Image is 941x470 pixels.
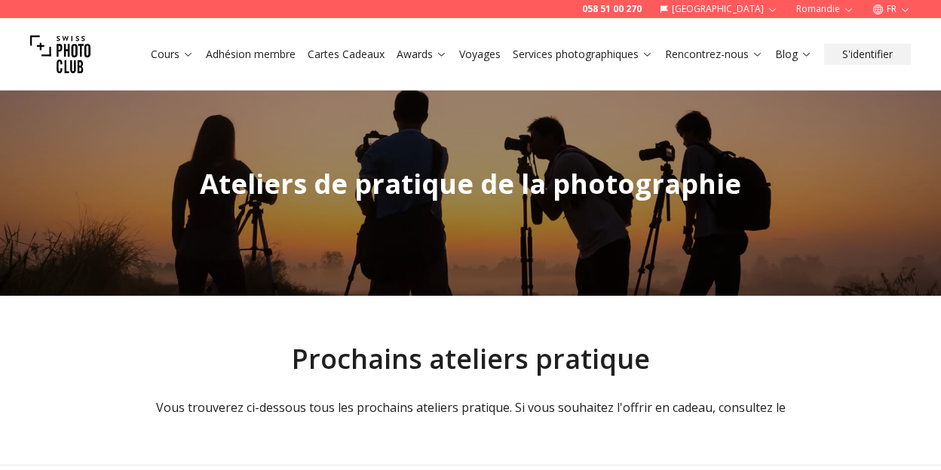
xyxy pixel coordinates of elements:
[151,47,194,62] a: Cours
[302,44,391,65] button: Cartes Cadeaux
[391,44,453,65] button: Awards
[513,47,653,62] a: Services photographiques
[769,44,818,65] button: Blog
[665,47,763,62] a: Rencontrez-nous
[824,44,911,65] button: S'identifier
[308,47,385,62] a: Cartes Cadeaux
[206,47,296,62] a: Adhésion membre
[97,344,844,374] h2: Prochains ateliers pratique
[145,44,200,65] button: Cours
[775,47,812,62] a: Blog
[459,47,501,62] a: Voyages
[200,44,302,65] button: Adhésion membre
[156,399,786,416] span: Vous trouverez ci-dessous tous les prochains ateliers pratique. Si vous souhaitez l'offrir en cad...
[659,44,769,65] button: Rencontrez-nous
[507,44,659,65] button: Services photographiques
[582,3,642,15] a: 058 51 00 270
[453,44,507,65] button: Voyages
[200,165,741,202] span: Ateliers de pratique de la photographie
[397,47,447,62] a: Awards
[30,24,90,84] img: Swiss photo club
